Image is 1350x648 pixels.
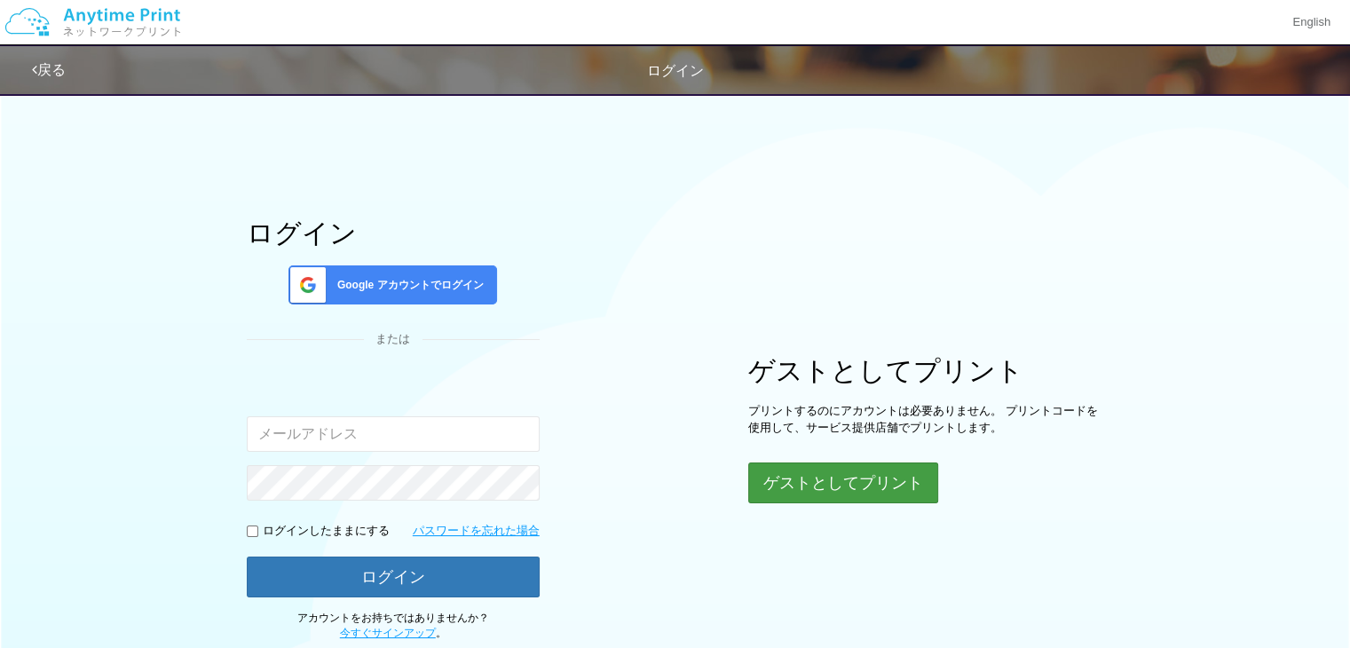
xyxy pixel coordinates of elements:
[748,462,938,503] button: ゲストとしてプリント
[247,416,540,452] input: メールアドレス
[340,627,446,639] span: 。
[647,63,704,78] span: ログイン
[413,523,540,540] a: パスワードを忘れた場合
[247,331,540,348] div: または
[247,611,540,641] p: アカウントをお持ちではありませんか？
[32,62,66,77] a: 戻る
[748,356,1103,385] h1: ゲストとしてプリント
[263,523,390,540] p: ログインしたままにする
[247,218,540,248] h1: ログイン
[247,557,540,597] button: ログイン
[748,403,1103,436] p: プリントするのにアカウントは必要ありません。 プリントコードを使用して、サービス提供店舗でプリントします。
[340,627,436,639] a: 今すぐサインアップ
[330,278,484,293] span: Google アカウントでログイン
